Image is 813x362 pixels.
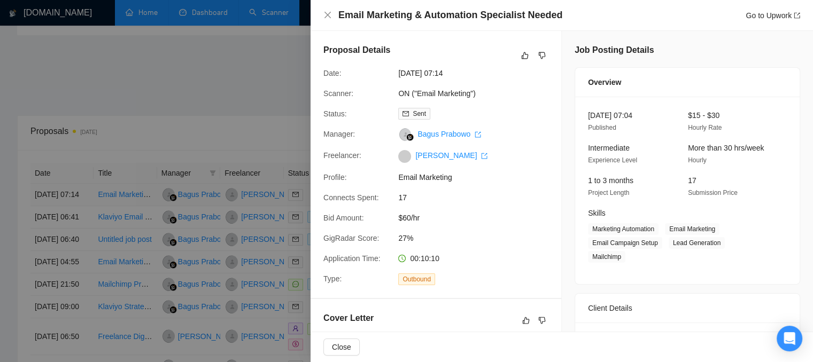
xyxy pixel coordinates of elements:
img: gigradar-bm.png [406,133,414,141]
span: $60/hr [398,212,559,224]
span: Freelancer: [323,151,361,160]
span: Intermediate [588,144,630,152]
span: dislike [538,316,546,325]
button: dislike [536,49,548,62]
span: Type: [323,274,342,283]
span: Mailchimp [588,251,625,263]
span: Outbound [398,273,435,285]
span: 00:10:10 [410,254,439,263]
span: export [481,153,487,159]
span: Scanner: [323,89,353,98]
h5: Job Posting Details [575,44,654,57]
span: GigRadar Score: [323,234,379,242]
span: Email Marketing [398,171,559,183]
h5: Proposal Details [323,44,390,57]
span: Profile: [323,173,347,182]
span: close [323,11,332,19]
button: like [520,314,532,327]
span: [DATE] 07:14 [398,67,559,79]
span: Connects Spent: [323,193,379,202]
span: Project Length [588,189,629,196]
span: clock-circle [398,255,406,262]
span: 17 [398,192,559,203]
span: export [475,131,481,138]
span: Manager: [323,130,355,138]
span: Overview [588,76,621,88]
span: Submission Price [688,189,738,196]
span: Sent [413,110,426,117]
span: 17 [688,176,696,185]
span: Status: [323,109,347,118]
span: like [522,316,530,325]
button: dislike [536,314,548,327]
span: Skills [588,209,606,217]
span: dislike [538,51,546,60]
span: Lead Generation [669,237,725,249]
span: 1 to 3 months [588,176,633,185]
span: Application Time: [323,254,381,263]
span: Hourly Rate [688,124,722,131]
span: Date: [323,69,341,77]
a: Bagus Prabowo export [417,130,481,138]
a: ON ("Email Marketing") [398,89,476,98]
a: [PERSON_NAME] export [415,151,487,160]
span: [DATE] 07:04 [588,111,632,120]
span: More than 30 hrs/week [688,144,764,152]
button: Close [323,339,360,356]
div: Client Details [588,294,787,322]
span: $15 - $30 [688,111,719,120]
span: Experience Level [588,156,637,164]
span: 27% [398,232,559,244]
button: Close [323,11,332,20]
span: Email Campaign Setup [588,237,662,249]
div: Open Intercom Messenger [777,326,802,351]
span: Hourly [688,156,707,164]
span: export [794,12,800,19]
a: Go to Upworkexport [746,11,800,20]
span: Email Marketing [665,223,719,235]
span: Published [588,124,616,131]
span: mail [402,111,409,117]
span: Marketing Automation [588,223,659,235]
h4: Email Marketing & Automation Specialist Needed [338,9,562,22]
span: Close [332,341,351,353]
span: Bid Amount: [323,214,364,222]
button: like [518,49,531,62]
span: like [521,51,529,60]
h5: Cover Letter [323,312,374,325]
